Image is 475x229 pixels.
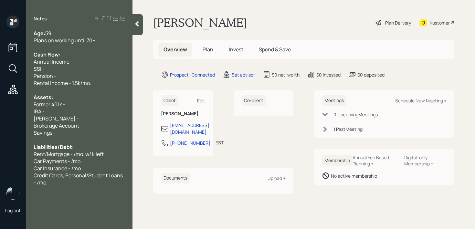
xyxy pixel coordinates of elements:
[34,115,79,122] span: [PERSON_NAME] -
[34,37,95,44] span: Plans on working until 70+
[161,111,205,117] h6: [PERSON_NAME]
[404,154,447,167] div: Digital-only Membership +
[322,95,346,106] h6: Meetings
[229,46,243,53] span: Invest
[34,79,91,87] span: Rental Income - 1.5k/mo.
[5,207,21,213] div: Log out
[357,71,385,78] div: $0 deposited
[34,143,74,151] span: Liabilities/Debt:
[333,126,363,132] div: 1 Past Meeting
[353,154,399,167] div: Annual Fee Based Planning +
[331,172,377,179] div: No active membership
[34,51,60,58] span: Cash Flow:
[153,16,247,30] h1: [PERSON_NAME]
[170,122,209,135] div: [EMAIL_ADDRESS][DOMAIN_NAME]
[170,71,215,78] div: Prospect · Connected
[170,140,210,146] div: [PHONE_NUMBER]
[34,72,56,79] span: Pension -
[232,71,255,78] div: Set advisor
[34,65,45,72] span: SSI -
[430,19,450,26] div: Kustomer
[216,139,224,146] div: EST
[34,16,47,22] label: Notes
[34,172,124,186] span: Credit Cards, Personal/Student Loans - /mo.
[34,30,45,37] span: Age:
[161,173,190,183] h6: Documents
[241,95,266,106] h6: Co-client
[34,122,82,129] span: Brokerage Account -
[34,151,104,158] span: Rent/Mortgage - /mo. w/ k left
[45,30,51,37] span: 59
[395,98,447,104] div: Schedule New Meeting +
[34,101,65,108] span: Former 401k -
[34,94,53,101] span: Assets:
[333,111,378,118] div: 0 Upcoming Meeting s
[272,71,300,78] div: $0 net-worth
[161,95,178,106] h6: Client
[322,155,353,166] h6: Membership
[34,108,45,115] span: IRA -
[197,98,205,104] div: Edit
[316,71,341,78] div: $0 invested
[203,46,213,53] span: Plan
[385,19,411,26] div: Plan Delivery
[34,158,82,165] span: Car Payments - /mo.
[268,175,286,181] div: Upload +
[34,165,82,172] span: Car Insurance - /mo.
[6,187,19,200] img: retirable_logo.png
[164,46,187,53] span: Overview
[34,58,73,65] span: Annual Income -
[34,129,56,136] span: Savings -
[259,46,291,53] span: Spend & Save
